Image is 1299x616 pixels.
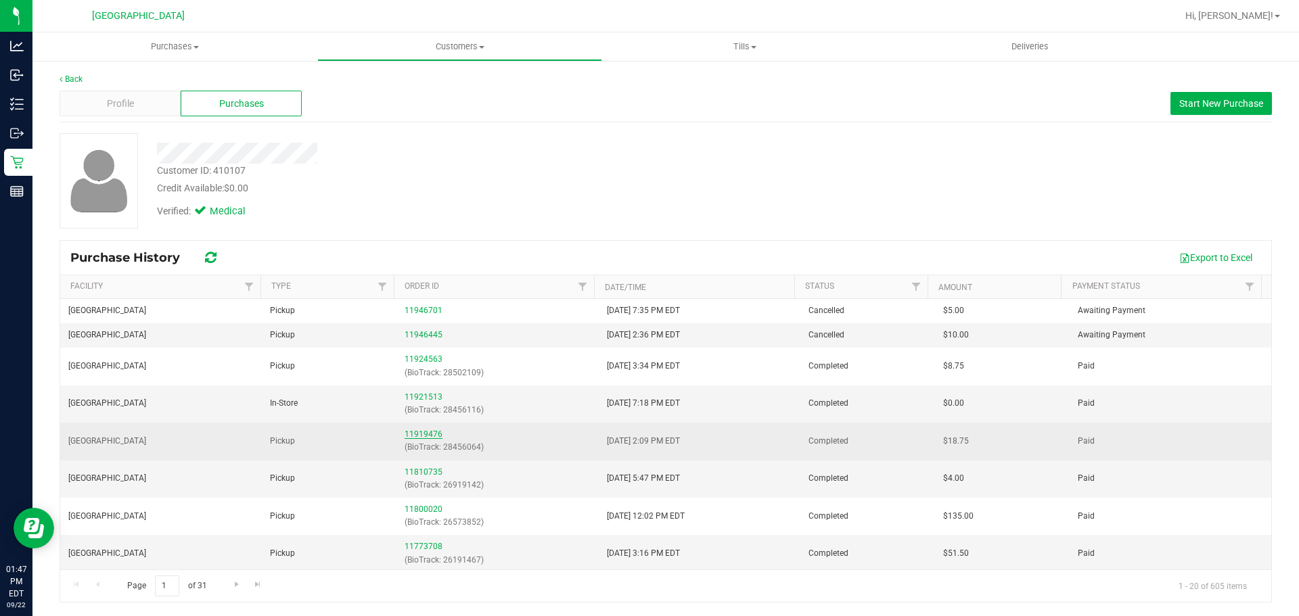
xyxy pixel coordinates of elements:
inline-svg: Retail [10,156,24,169]
span: Start New Purchase [1179,98,1263,109]
a: Go to the next page [227,575,246,594]
span: Cancelled [808,304,844,317]
a: Back [60,74,83,84]
a: Filter [572,275,594,298]
span: Customers [318,41,601,53]
p: (BioTrack: 28502109) [405,366,590,379]
span: Awaiting Payment [1078,329,1145,341]
span: Paid [1078,435,1095,448]
a: 11946701 [405,306,442,315]
span: $135.00 [943,510,974,523]
span: In-Store [270,397,298,410]
a: Payment Status [1072,281,1140,291]
p: (BioTrack: 28456116) [405,404,590,417]
span: [DATE] 12:02 PM EDT [607,510,685,523]
span: Pickup [270,435,295,448]
span: Cancelled [808,329,844,341]
p: (BioTrack: 26573852) [405,516,590,529]
span: $4.00 [943,472,964,485]
p: 01:47 PM EDT [6,563,26,600]
span: $8.75 [943,360,964,373]
inline-svg: Inbound [10,68,24,82]
a: 11946445 [405,330,442,339]
a: Go to the last page [248,575,268,594]
span: Pickup [270,510,295,523]
a: 11924563 [405,354,442,364]
span: [DATE] 7:35 PM EDT [607,304,680,317]
span: [DATE] 2:09 PM EDT [607,435,680,448]
span: [DATE] 5:47 PM EDT [607,472,680,485]
span: Completed [808,397,848,410]
span: Paid [1078,360,1095,373]
span: $51.50 [943,547,969,560]
a: Order ID [405,281,439,291]
a: 11810735 [405,467,442,477]
span: Awaiting Payment [1078,304,1145,317]
inline-svg: Analytics [10,39,24,53]
inline-svg: Outbound [10,126,24,140]
span: [GEOGRAPHIC_DATA] [68,510,146,523]
span: [GEOGRAPHIC_DATA] [68,304,146,317]
button: Start New Purchase [1170,92,1272,115]
span: $5.00 [943,304,964,317]
a: 11800020 [405,504,442,514]
button: Export to Excel [1170,246,1261,269]
span: [GEOGRAPHIC_DATA] [68,472,146,485]
span: Pickup [270,472,295,485]
span: Paid [1078,547,1095,560]
span: [GEOGRAPHIC_DATA] [68,397,146,410]
iframe: Resource center [14,508,54,548]
p: (BioTrack: 28456064) [405,441,590,454]
a: Status [805,281,834,291]
span: 1 - 20 of 605 items [1168,575,1258,596]
inline-svg: Reports [10,185,24,198]
span: Deliveries [993,41,1067,53]
span: Purchases [219,97,264,111]
span: [GEOGRAPHIC_DATA] [68,360,146,373]
span: Completed [808,360,848,373]
p: (BioTrack: 26919142) [405,479,590,492]
span: [DATE] 3:16 PM EDT [607,547,680,560]
span: Pickup [270,547,295,560]
div: Credit Available: [157,181,753,195]
span: [DATE] 7:18 PM EDT [607,397,680,410]
p: 09/22 [6,600,26,610]
span: Completed [808,472,848,485]
span: Pickup [270,304,295,317]
span: Page of 31 [116,575,218,596]
a: Amount [938,283,972,292]
a: Filter [238,275,260,298]
span: [DATE] 3:34 PM EDT [607,360,680,373]
span: Profile [107,97,134,111]
a: Filter [905,275,928,298]
inline-svg: Inventory [10,97,24,111]
span: $10.00 [943,329,969,341]
span: Medical [210,204,264,219]
span: [GEOGRAPHIC_DATA] [92,10,185,22]
span: Tills [603,41,886,53]
a: Filter [371,275,394,298]
a: 11773708 [405,542,442,551]
div: Customer ID: 410107 [157,164,246,178]
a: Tills [602,32,887,61]
span: Completed [808,435,848,448]
a: Type [271,281,291,291]
span: Paid [1078,510,1095,523]
a: Deliveries [888,32,1172,61]
span: Purchase History [70,250,193,265]
span: [DATE] 2:36 PM EDT [607,329,680,341]
div: Verified: [157,204,264,219]
span: Pickup [270,329,295,341]
span: [GEOGRAPHIC_DATA] [68,547,146,560]
input: 1 [155,575,179,596]
a: 11919476 [405,429,442,439]
a: Purchases [32,32,317,61]
span: Purchases [32,41,317,53]
a: Customers [317,32,602,61]
span: Completed [808,510,848,523]
span: Completed [808,547,848,560]
a: Filter [1239,275,1261,298]
span: [GEOGRAPHIC_DATA] [68,329,146,341]
a: Date/Time [605,283,646,292]
a: 11921513 [405,392,442,402]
